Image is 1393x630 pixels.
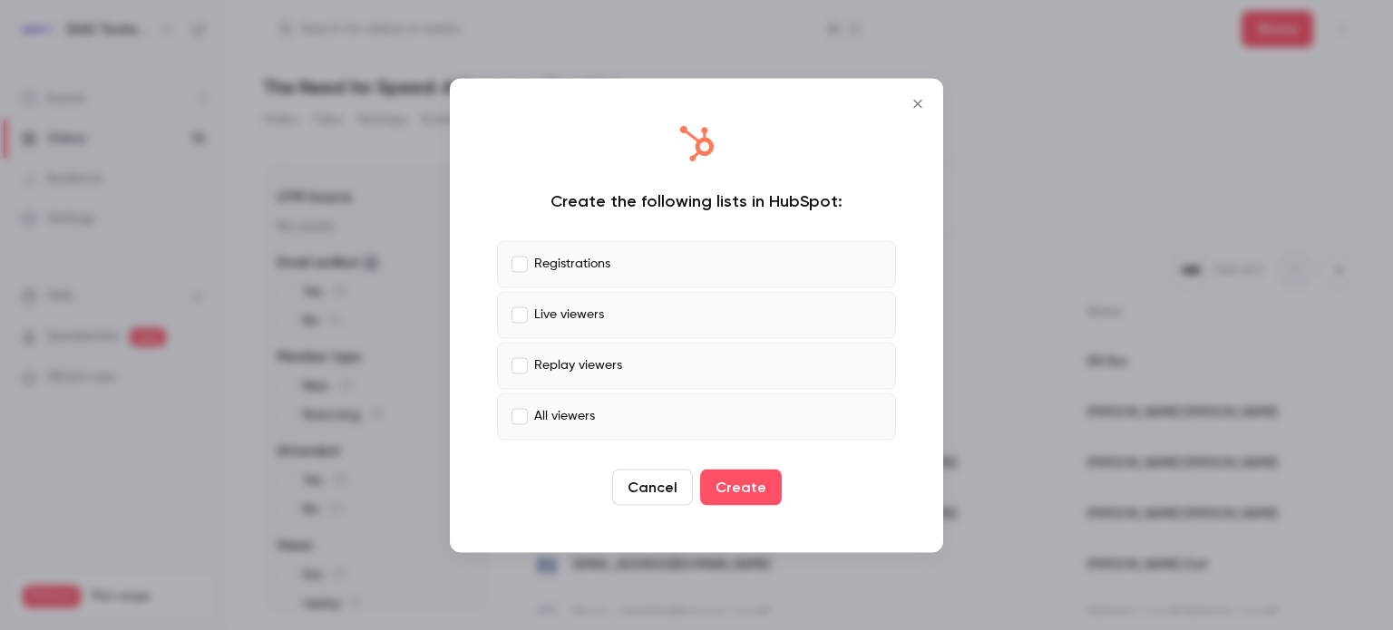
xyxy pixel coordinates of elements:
[612,469,693,505] button: Cancel
[700,469,782,505] button: Create
[497,189,896,211] div: Create the following lists in HubSpot:
[534,255,610,274] p: Registrations
[534,407,595,426] p: All viewers
[900,85,936,121] button: Close
[534,356,622,375] p: Replay viewers
[534,305,604,325] p: Live viewers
